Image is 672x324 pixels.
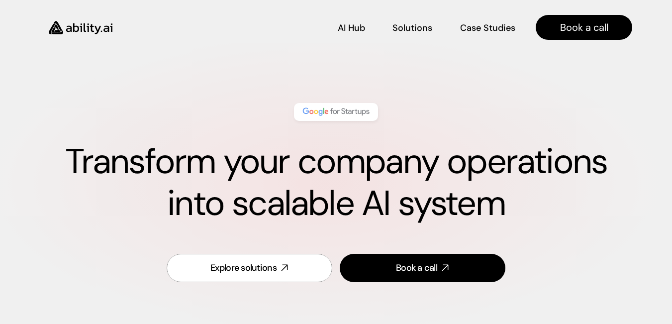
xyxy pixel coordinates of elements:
[340,254,505,282] a: Book a call
[392,22,432,34] p: Solutions
[560,20,608,34] p: Book a call
[126,15,632,40] nav: Main navigation
[167,254,332,282] a: Explore solutions
[460,19,516,36] a: Case Studies
[460,22,515,34] p: Case Studies
[338,19,365,36] a: AI Hub
[536,15,632,40] a: Book a call
[396,262,437,274] div: Book a call
[210,262,277,274] div: Explore solutions
[392,19,432,36] a: Solutions
[338,22,365,34] p: AI Hub
[40,141,632,224] h1: Transform your company operations into scalable AI system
